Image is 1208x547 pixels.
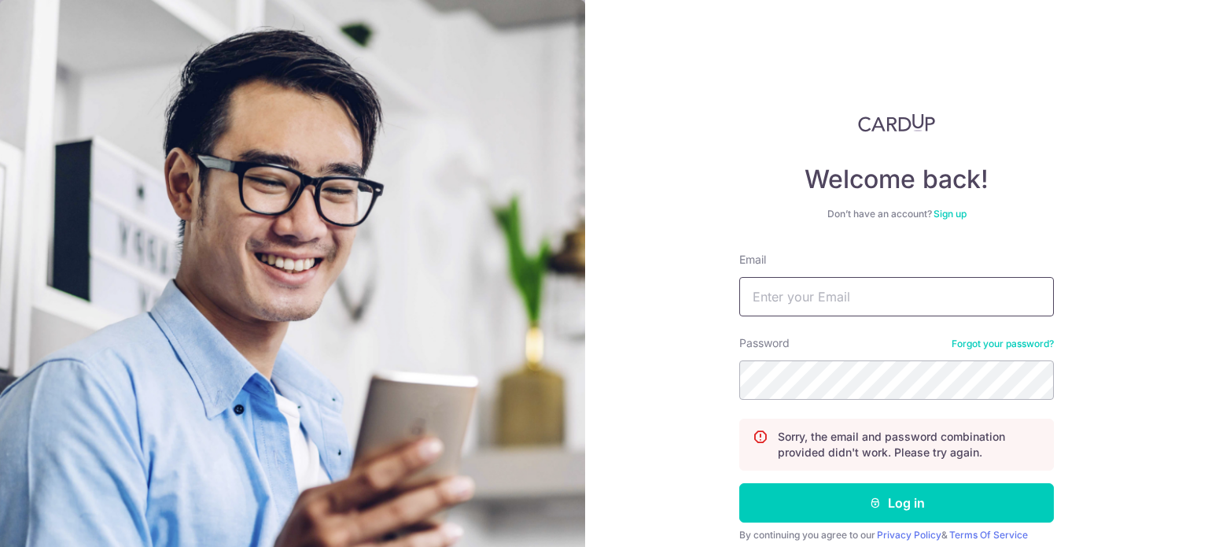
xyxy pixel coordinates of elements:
button: Log in [739,483,1054,523]
input: Enter your Email [739,277,1054,316]
div: By continuing you agree to our & [739,529,1054,541]
label: Password [739,335,790,351]
a: Privacy Policy [877,529,941,541]
div: Don’t have an account? [739,208,1054,220]
img: CardUp Logo [858,113,935,132]
p: Sorry, the email and password combination provided didn't work. Please try again. [778,429,1040,460]
a: Sign up [934,208,967,220]
label: Email [739,252,766,268]
a: Forgot your password? [952,338,1054,350]
h4: Welcome back! [739,164,1054,195]
a: Terms Of Service [949,529,1028,541]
